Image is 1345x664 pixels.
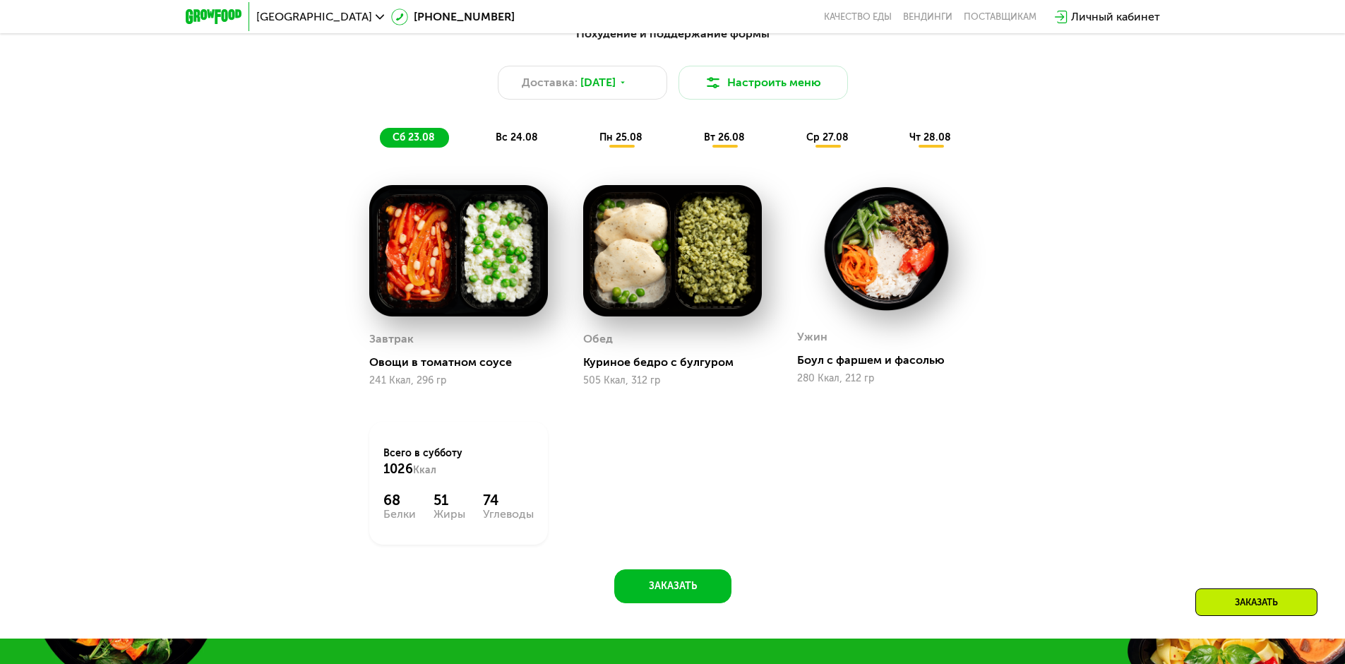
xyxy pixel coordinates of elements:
[369,328,414,350] div: Завтрак
[255,25,1091,43] div: Похудение и поддержание формы
[383,509,416,520] div: Белки
[903,11,952,23] a: Вендинги
[383,461,413,477] span: 1026
[964,11,1036,23] div: поставщикам
[797,373,976,384] div: 280 Ккал, 212 гр
[797,353,987,367] div: Боул с фаршем и фасолью
[583,375,762,386] div: 505 Ккал, 312 гр
[824,11,892,23] a: Качество еды
[383,446,534,478] div: Всего в субботу
[496,131,538,143] span: вс 24.08
[393,131,435,143] span: сб 23.08
[583,328,613,350] div: Обед
[909,131,951,143] span: чт 28.08
[434,492,465,509] div: 51
[583,355,773,369] div: Куриное бедро с булгуром
[483,509,534,520] div: Углеводы
[391,8,515,25] a: [PHONE_NUMBER]
[614,569,731,603] button: Заказать
[383,492,416,509] div: 68
[1195,588,1317,616] div: Заказать
[256,11,372,23] span: [GEOGRAPHIC_DATA]
[599,131,642,143] span: пн 25.08
[806,131,849,143] span: ср 27.08
[679,66,848,100] button: Настроить меню
[580,74,616,91] span: [DATE]
[434,509,465,520] div: Жиры
[369,375,548,386] div: 241 Ккал, 296 гр
[369,355,559,369] div: Овощи в томатном соусе
[797,326,827,348] div: Ужин
[704,131,745,143] span: вт 26.08
[483,492,534,509] div: 74
[413,464,436,476] span: Ккал
[1071,8,1160,25] div: Личный кабинет
[522,74,578,91] span: Доставка:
